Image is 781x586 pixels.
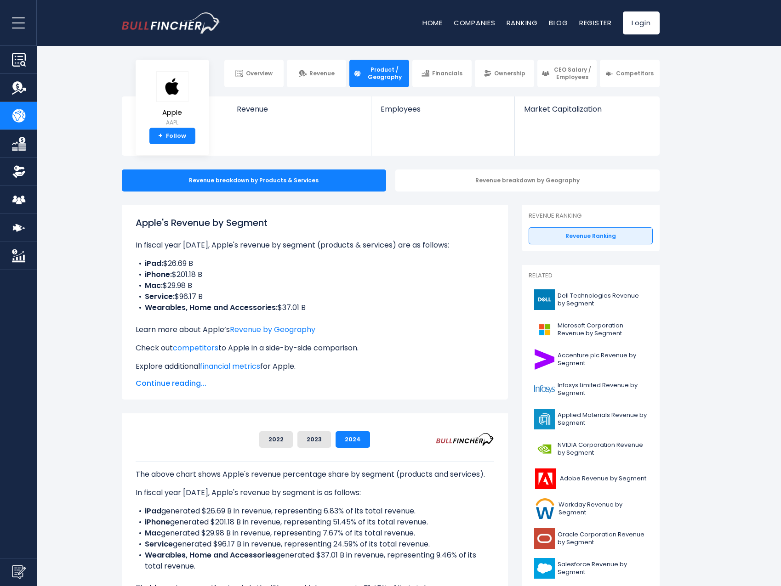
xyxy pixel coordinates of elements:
button: 2024 [336,431,370,448]
span: Revenue [237,105,362,113]
span: Adobe Revenue by Segment [560,475,646,483]
span: Infosys Limited Revenue by Segment [558,382,647,397]
p: Check out to Apple in a side-by-side comparison. [136,343,494,354]
li: generated $29.98 B in revenue, representing 7.67% of its total revenue. [136,528,494,539]
a: Financials [412,60,472,87]
a: NVIDIA Corporation Revenue by Segment [529,436,653,462]
li: generated $26.69 B in revenue, representing 6.83% of its total revenue. [136,506,494,517]
b: iPad: [145,258,163,269]
a: Product / Geography [349,60,409,87]
a: Revenue by Geography [230,324,315,335]
a: Ownership [475,60,534,87]
img: WDAY logo [534,498,556,519]
span: Market Capitalization [524,105,649,113]
span: Apple [156,109,188,117]
img: NVDA logo [534,439,555,459]
p: The above chart shows Apple's revenue percentage share by segment (products and services). [136,469,494,480]
a: Adobe Revenue by Segment [529,466,653,491]
h1: Apple's Revenue by Segment [136,216,494,230]
a: Dell Technologies Revenue by Segment [529,287,653,312]
b: Service [145,539,173,549]
span: Continue reading... [136,378,494,389]
div: Revenue breakdown by Products & Services [122,169,386,192]
a: Apple AAPL [156,71,189,128]
p: Explore additional for Apple. [136,361,494,372]
img: MSFT logo [534,319,555,340]
p: In fiscal year [DATE], Apple's revenue by segment (products & services) are as follows: [136,240,494,251]
a: CEO Salary / Employees [537,60,597,87]
a: Competitors [600,60,659,87]
a: Overview [224,60,284,87]
a: Register [579,18,612,28]
a: Oracle Corporation Revenue by Segment [529,526,653,551]
img: CRM logo [534,558,555,579]
div: Revenue breakdown by Geography [395,169,660,192]
p: In fiscal year [DATE], Apple's revenue by segment is as follows: [136,487,494,498]
span: Microsoft Corporation Revenue by Segment [558,322,647,338]
img: ORCL logo [534,528,555,549]
span: CEO Salary / Employees [552,66,593,80]
img: Ownership [12,165,26,179]
a: Companies [454,18,496,28]
b: Mac [145,528,161,538]
span: Applied Materials Revenue by Segment [558,411,647,427]
a: Infosys Limited Revenue by Segment [529,377,653,402]
a: Revenue [228,96,371,129]
b: Wearables, Home and Accessories: [145,302,278,313]
b: iPhone: [145,269,172,280]
span: Accenture plc Revenue by Segment [558,352,647,367]
span: Workday Revenue by Segment [559,501,647,517]
b: iPhone [145,517,170,527]
li: generated $96.17 B in revenue, representing 24.59% of its total revenue. [136,539,494,550]
a: Applied Materials Revenue by Segment [529,406,653,432]
span: Dell Technologies Revenue by Segment [558,292,647,308]
a: Salesforce Revenue by Segment [529,556,653,581]
span: Employees [381,105,505,113]
span: Oracle Corporation Revenue by Segment [558,531,647,547]
a: Revenue [287,60,346,87]
a: Market Capitalization [515,96,658,129]
span: NVIDIA Corporation Revenue by Segment [558,441,647,457]
a: competitors [173,343,218,353]
a: Go to homepage [122,12,221,34]
img: AMAT logo [534,409,555,429]
img: INFY logo [534,379,555,400]
button: 2023 [297,431,331,448]
a: +Follow [149,128,195,144]
span: Salesforce Revenue by Segment [558,561,647,576]
a: Workday Revenue by Segment [529,496,653,521]
a: financial metrics [200,361,260,372]
p: Learn more about Apple’s [136,324,494,335]
a: Ranking [507,18,538,28]
li: $26.69 B [136,258,494,269]
li: generated $201.18 B in revenue, representing 51.45% of its total revenue. [136,517,494,528]
span: Ownership [494,70,525,77]
a: Revenue Ranking [529,227,653,245]
b: iPad [145,506,161,516]
li: generated $37.01 B in revenue, representing 9.46% of its total revenue. [136,550,494,572]
li: $29.98 B [136,280,494,291]
span: Competitors [616,70,654,77]
small: AAPL [156,118,188,127]
img: ACN logo [534,349,555,370]
b: Mac: [145,280,163,291]
a: Home [422,18,443,28]
img: DELL logo [534,289,555,310]
span: Product / Geography [364,66,405,80]
a: Microsoft Corporation Revenue by Segment [529,317,653,342]
p: Revenue Ranking [529,212,653,220]
li: $37.01 B [136,302,494,313]
a: Login [623,11,660,34]
li: $96.17 B [136,291,494,302]
a: Employees [371,96,514,129]
a: Accenture plc Revenue by Segment [529,347,653,372]
li: $201.18 B [136,269,494,280]
strong: + [158,132,163,140]
img: bullfincher logo [122,12,221,34]
b: Service: [145,291,175,302]
span: Financials [432,70,462,77]
span: Revenue [309,70,335,77]
a: Blog [549,18,568,28]
button: 2022 [259,431,293,448]
span: Overview [246,70,273,77]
